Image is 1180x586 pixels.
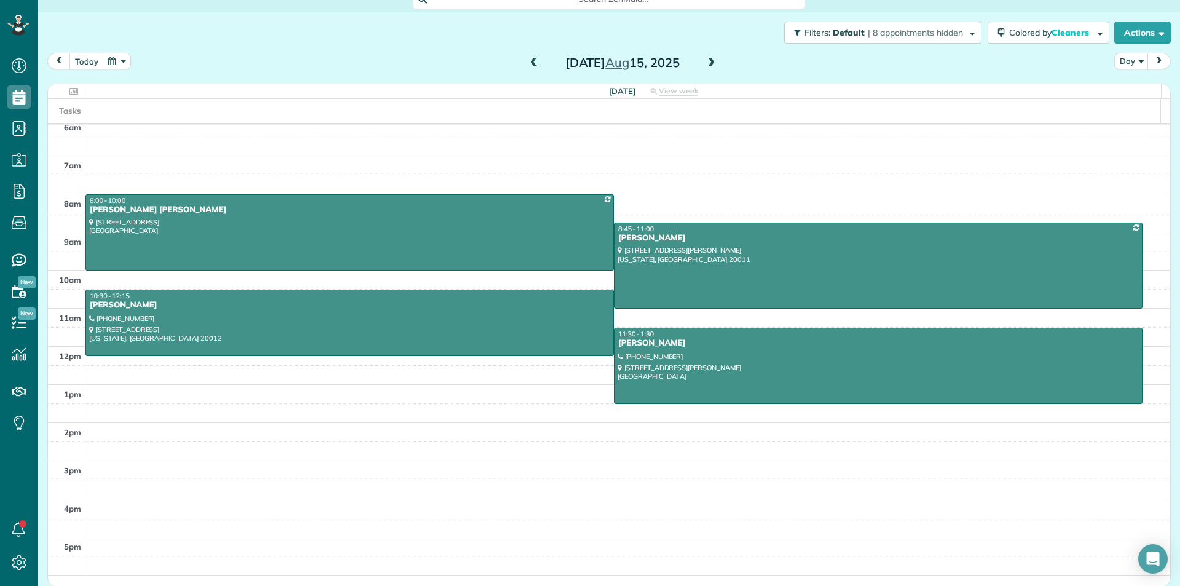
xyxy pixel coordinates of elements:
button: Day [1114,53,1149,69]
span: Filters: [804,27,830,38]
span: 6am [64,122,81,132]
div: [PERSON_NAME] [618,338,1139,349]
span: Aug [605,55,629,70]
span: 8am [64,199,81,208]
span: 7am [64,160,81,170]
span: New [18,307,36,320]
span: New [18,276,36,288]
span: 8:00 - 10:00 [90,196,125,205]
h2: [DATE] 15, 2025 [546,56,699,69]
span: 12pm [59,351,81,361]
span: 11:30 - 1:30 [618,330,654,338]
div: [PERSON_NAME] [PERSON_NAME] [89,205,610,215]
span: View week [659,86,698,96]
div: Open Intercom Messenger [1138,544,1168,574]
span: 10:30 - 12:15 [90,291,130,300]
button: Colored byCleaners [988,22,1109,44]
button: Filters: Default | 8 appointments hidden [784,22,981,44]
div: [PERSON_NAME] [618,233,1139,244]
span: 11am [59,313,81,323]
span: 10am [59,275,81,285]
span: [DATE] [609,86,635,96]
span: Cleaners [1052,27,1091,38]
span: Default [833,27,865,38]
button: today [69,53,104,69]
span: 1pm [64,389,81,399]
button: prev [47,53,71,69]
button: Actions [1114,22,1171,44]
button: next [1147,53,1171,69]
span: 4pm [64,504,81,513]
a: Filters: Default | 8 appointments hidden [778,22,981,44]
span: 8:45 - 11:00 [618,224,654,233]
div: [PERSON_NAME] [89,300,610,311]
span: Tasks [59,106,81,116]
span: 9am [64,237,81,247]
span: Colored by [1009,27,1093,38]
span: 3pm [64,465,81,475]
span: 2pm [64,427,81,437]
span: | 8 appointments hidden [868,27,963,38]
span: 5pm [64,542,81,552]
